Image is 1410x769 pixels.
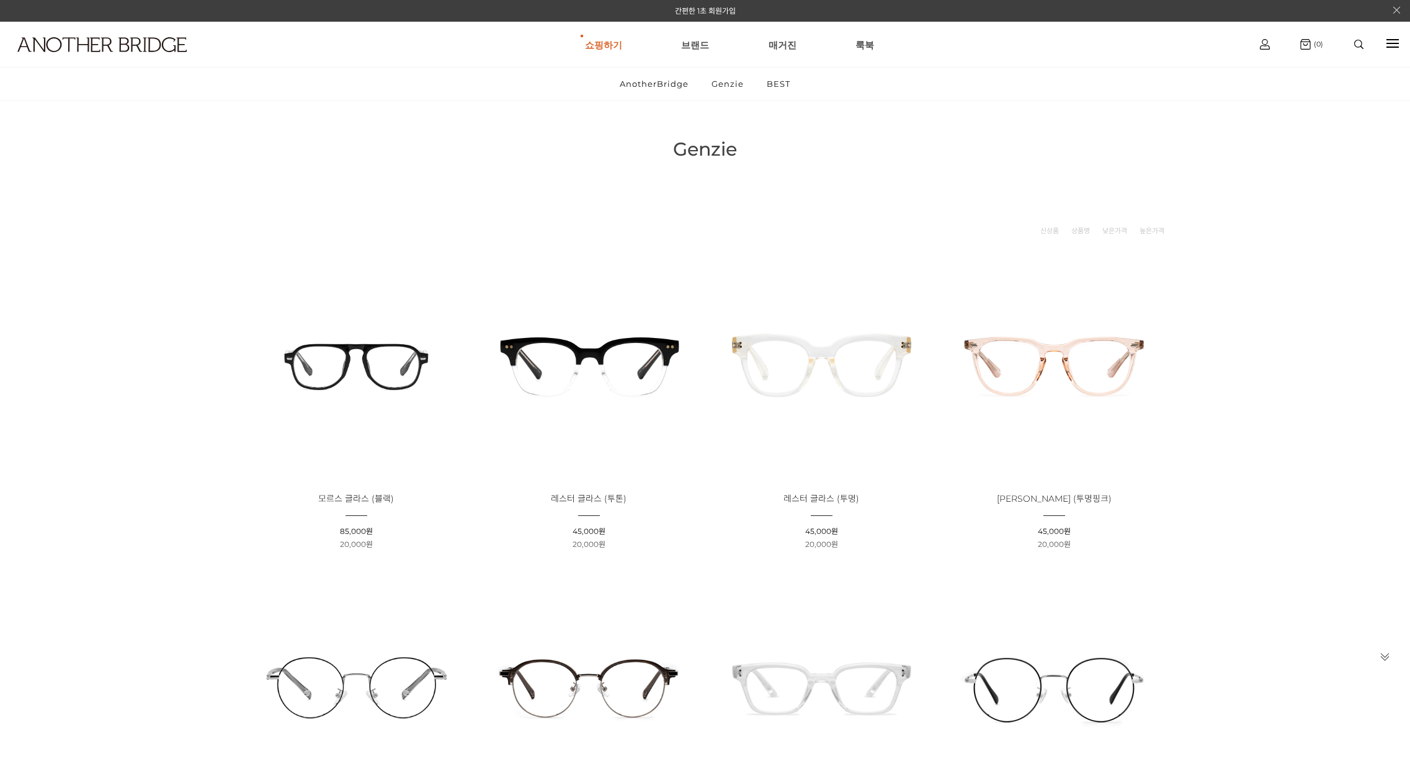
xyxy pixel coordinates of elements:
span: 레스터 글라스 (투톤) [551,493,627,504]
a: 간편한 1초 회원가입 [675,6,736,16]
a: 모르스 글라스 (블랙) [318,494,394,504]
a: 높은가격 [1140,224,1164,237]
img: 레스터 글라스 투톤 - 세련된 투톤 안경 제품 이미지 [477,252,701,476]
a: [PERSON_NAME] (투명핑크) [997,494,1112,504]
a: 룩북 [855,22,874,67]
img: 레스터 글라스 - 투명 안경 제품 이미지 [710,252,934,476]
img: logo [17,37,187,52]
a: 상품명 [1071,224,1090,237]
img: 모르스 글라스 블랙 - 블랙 컬러의 세련된 안경 이미지 [244,252,468,476]
span: 45,000원 [1038,527,1071,536]
span: 20,000원 [340,540,373,549]
a: 신상품 [1040,224,1059,237]
a: 매거진 [769,22,796,67]
a: 레스터 글라스 (투명) [783,494,859,504]
a: 낮은가격 [1102,224,1127,237]
img: cart [1300,39,1311,50]
span: 45,000원 [805,527,838,536]
span: 20,000원 [1038,540,1071,549]
span: [PERSON_NAME] (투명핑크) [997,493,1112,504]
a: (0) [1300,39,1323,50]
span: 레스터 글라스 (투명) [783,493,859,504]
span: 모르스 글라스 (블랙) [318,493,394,504]
a: 레스터 글라스 (투톤) [551,494,627,504]
span: 45,000원 [573,527,605,536]
span: 20,000원 [805,540,838,549]
span: 20,000원 [573,540,605,549]
img: cart [1260,39,1270,50]
a: logo [6,37,218,82]
a: 쇼핑하기 [585,22,622,67]
span: Genzie [673,138,737,161]
img: 애크런 글라스 - 투명핑크 안경 제품 이미지 [942,252,1166,476]
a: BEST [756,68,801,100]
span: 85,000원 [340,527,373,536]
a: Genzie [701,68,754,100]
a: AnotherBridge [609,68,699,100]
img: search [1354,40,1363,49]
a: 브랜드 [681,22,709,67]
span: (0) [1311,40,1323,48]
